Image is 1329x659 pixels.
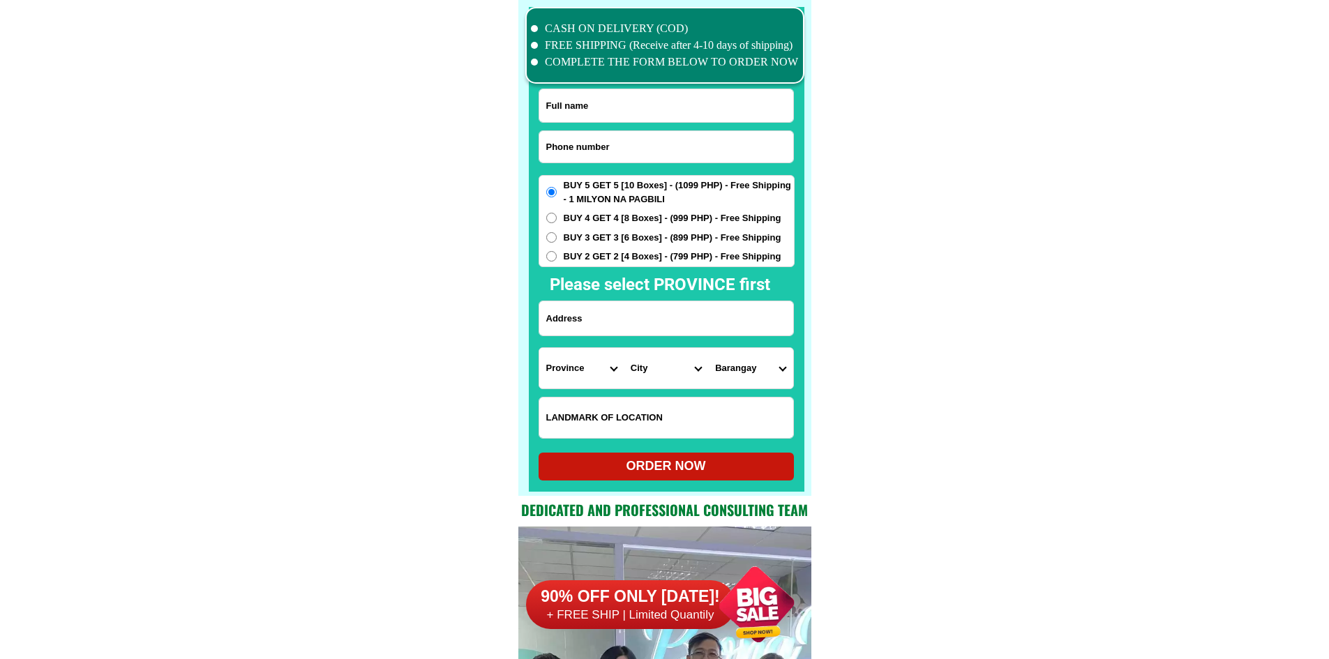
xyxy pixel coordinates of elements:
span: BUY 5 GET 5 [10 Boxes] - (1099 PHP) - Free Shipping - 1 MILYON NA PAGBILI [564,179,794,206]
select: Select commune [708,348,793,388]
input: BUY 2 GET 2 [4 Boxes] - (799 PHP) - Free Shipping [546,251,557,262]
select: Select district [624,348,708,388]
input: Input address [539,301,793,335]
input: Input phone_number [539,131,793,162]
input: BUY 5 GET 5 [10 Boxes] - (1099 PHP) - Free Shipping - 1 MILYON NA PAGBILI [546,187,557,197]
span: BUY 2 GET 2 [4 Boxes] - (799 PHP) - Free Shipping [564,250,781,264]
div: ORDER NOW [539,457,794,476]
li: CASH ON DELIVERY (COD) [531,20,799,37]
span: BUY 3 GET 3 [6 Boxes] - (899 PHP) - Free Shipping [564,231,781,245]
h6: 90% OFF ONLY [DATE]! [526,586,735,607]
input: Input LANDMARKOFLOCATION [539,397,793,438]
input: BUY 4 GET 4 [8 Boxes] - (999 PHP) - Free Shipping [546,213,557,223]
h2: Dedicated and professional consulting team [518,499,811,520]
select: Select province [539,348,624,388]
h6: + FREE SHIP | Limited Quantily [526,607,735,623]
input: Input full_name [539,89,793,122]
span: BUY 4 GET 4 [8 Boxes] - (999 PHP) - Free Shipping [564,211,781,225]
li: FREE SHIPPING (Receive after 4-10 days of shipping) [531,37,799,54]
li: COMPLETE THE FORM BELOW TO ORDER NOW [531,54,799,70]
h2: Please select PROVINCE first [550,272,921,297]
input: BUY 3 GET 3 [6 Boxes] - (899 PHP) - Free Shipping [546,232,557,243]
